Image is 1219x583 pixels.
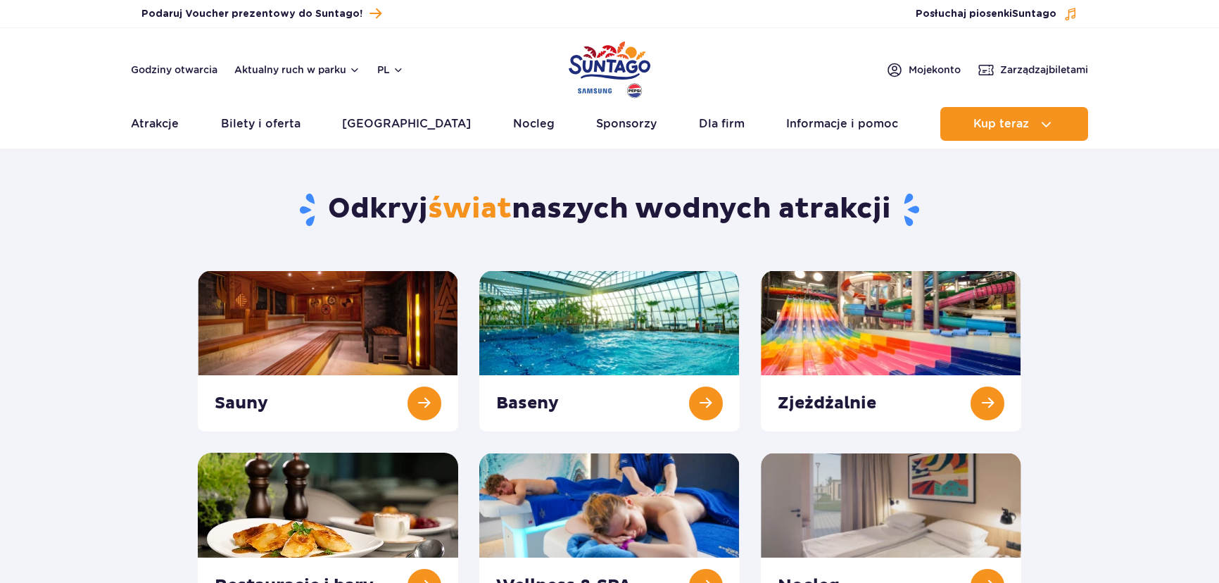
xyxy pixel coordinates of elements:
a: Bilety i oferta [221,107,301,141]
a: Zarządzajbiletami [978,61,1088,78]
span: Zarządzaj biletami [1000,63,1088,77]
button: Kup teraz [940,107,1088,141]
a: Godziny otwarcia [131,63,217,77]
h1: Odkryj naszych wodnych atrakcji [198,192,1022,228]
button: Aktualny ruch w parku [234,64,360,75]
a: Sponsorzy [596,107,657,141]
span: Podaruj Voucher prezentowy do Suntago! [141,7,362,21]
button: pl [377,63,404,77]
span: Suntago [1012,9,1056,19]
a: Podaruj Voucher prezentowy do Suntago! [141,4,381,23]
a: Park of Poland [569,35,650,100]
span: świat [428,192,512,227]
a: Informacje i pomoc [786,107,898,141]
a: Dla firm [699,107,745,141]
span: Posłuchaj piosenki [916,7,1056,21]
button: Posłuchaj piosenkiSuntago [916,7,1078,21]
a: [GEOGRAPHIC_DATA] [342,107,471,141]
a: Nocleg [513,107,555,141]
span: Moje konto [909,63,961,77]
span: Kup teraz [973,118,1029,130]
a: Mojekonto [886,61,961,78]
a: Atrakcje [131,107,179,141]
